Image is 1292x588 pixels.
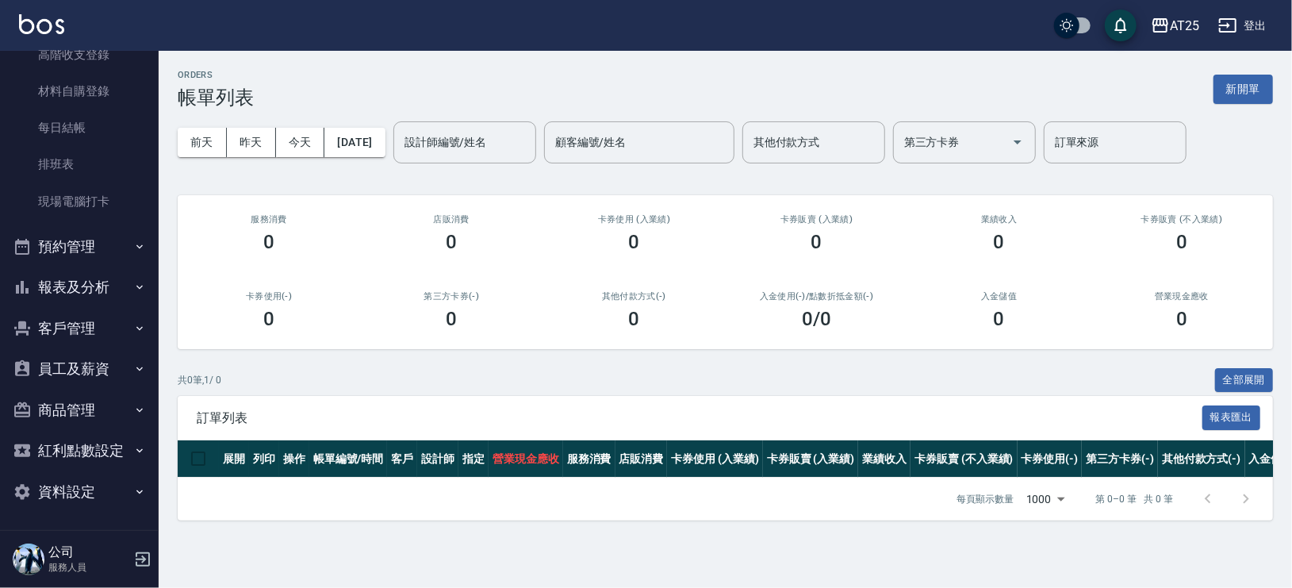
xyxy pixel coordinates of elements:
span: 訂單列表 [197,410,1202,426]
h2: ORDERS [178,70,254,80]
h3: 0 [446,308,457,330]
h2: 其他付款方式(-) [562,291,706,302]
button: 今天 [276,128,325,157]
div: 1000 [1020,478,1071,521]
th: 列印 [249,440,279,478]
th: 服務消費 [563,440,615,478]
th: 店販消費 [615,440,668,478]
th: 卡券販賣 (不入業績) [911,440,1017,478]
a: 材料自購登錄 [6,73,152,110]
h3: 0 [263,308,274,330]
a: 新開單 [1213,81,1273,96]
div: AT25 [1170,16,1199,36]
h3: 0 [994,308,1005,330]
h2: 卡券使用(-) [197,291,341,302]
h2: 營業現金應收 [1110,291,1254,302]
th: 客戶 [387,440,417,478]
th: 營業現金應收 [489,440,563,478]
button: Open [1005,129,1030,155]
button: AT25 [1144,10,1206,42]
h3: 0 [263,231,274,253]
h3: 0 [446,231,457,253]
a: 現場電腦打卡 [6,183,152,220]
th: 卡券販賣 (入業績) [763,440,859,478]
button: 紅利點數設定 [6,430,152,471]
h3: 0 [811,231,822,253]
button: 資料設定 [6,471,152,513]
th: 卡券使用(-) [1018,440,1083,478]
a: 高階收支登錄 [6,37,152,73]
h3: 0 [1176,308,1187,330]
h2: 卡券販賣 (不入業績) [1110,214,1254,225]
th: 指定 [458,440,489,478]
a: 每日結帳 [6,110,152,146]
button: save [1105,10,1137,41]
p: 共 0 筆, 1 / 0 [178,373,221,387]
h5: 公司 [48,544,129,560]
h3: 服務消費 [197,214,341,225]
h3: 0 /0 [802,308,831,330]
th: 其他付款方式(-) [1158,440,1245,478]
button: 員工及薪資 [6,348,152,390]
h2: 卡券販賣 (入業績) [744,214,888,225]
p: 第 0–0 筆 共 0 筆 [1096,492,1173,506]
h3: 0 [1176,231,1187,253]
img: Person [13,544,44,575]
p: 每頁顯示數量 [957,492,1014,506]
button: 預約管理 [6,226,152,267]
th: 帳單編號/時間 [309,440,388,478]
button: 前天 [178,128,227,157]
th: 設計師 [417,440,458,478]
button: 昨天 [227,128,276,157]
button: 新開單 [1213,75,1273,104]
h2: 店販消費 [379,214,523,225]
h3: 0 [628,231,639,253]
button: 全部展開 [1215,368,1274,393]
button: 客戶管理 [6,308,152,349]
th: 業績收入 [858,440,911,478]
img: Logo [19,14,64,34]
h2: 入金儲值 [927,291,1072,302]
h3: 0 [994,231,1005,253]
th: 操作 [279,440,309,478]
button: 商品管理 [6,390,152,431]
a: 報表匯出 [1202,409,1261,425]
p: 服務人員 [48,560,129,575]
a: 排班表 [6,146,152,183]
h3: 0 [628,308,639,330]
button: 報表及分析 [6,267,152,308]
h2: 第三方卡券(-) [379,291,523,302]
button: 登出 [1212,11,1273,40]
h2: 業績收入 [927,214,1072,225]
button: [DATE] [324,128,385,157]
th: 第三方卡券(-) [1082,440,1158,478]
h2: 卡券使用 (入業績) [562,214,706,225]
th: 卡券使用 (入業績) [667,440,763,478]
h3: 帳單列表 [178,86,254,109]
button: 報表匯出 [1202,405,1261,430]
h2: 入金使用(-) /點數折抵金額(-) [744,291,888,302]
th: 展開 [219,440,249,478]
